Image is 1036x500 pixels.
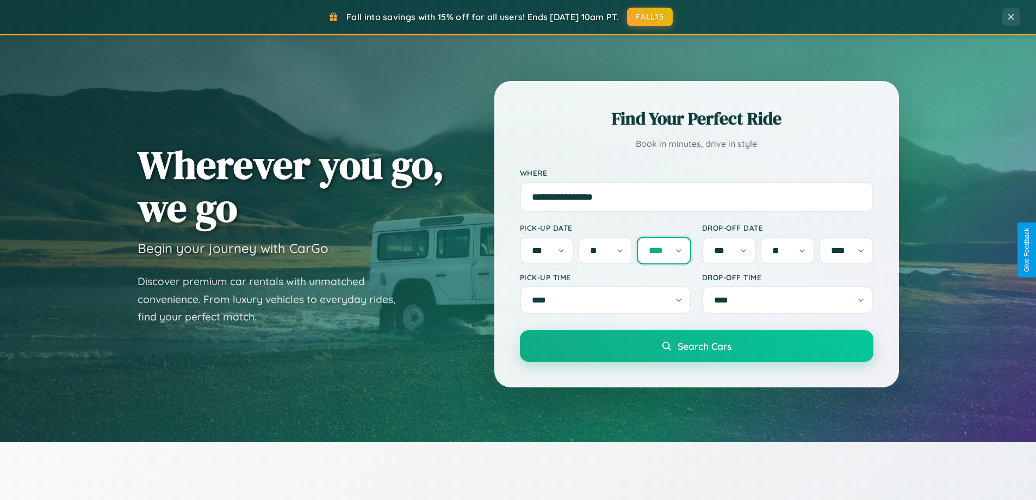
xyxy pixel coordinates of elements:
span: Fall into savings with 15% off for all users! Ends [DATE] 10am PT. [346,11,619,22]
label: Where [520,168,873,177]
h1: Wherever you go, we go [138,143,444,229]
button: Search Cars [520,330,873,362]
label: Pick-up Time [520,273,691,282]
p: Book in minutes, drive in style [520,136,873,152]
h2: Find Your Perfect Ride [520,107,873,131]
span: Search Cars [678,340,731,352]
button: FALL15 [627,8,673,26]
h3: Begin your journey with CarGo [138,240,328,256]
div: Give Feedback [1023,228,1031,272]
label: Drop-off Date [702,223,873,232]
label: Drop-off Time [702,273,873,282]
p: Discover premium car rentals with unmatched convenience. From luxury vehicles to everyday rides, ... [138,273,410,326]
label: Pick-up Date [520,223,691,232]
